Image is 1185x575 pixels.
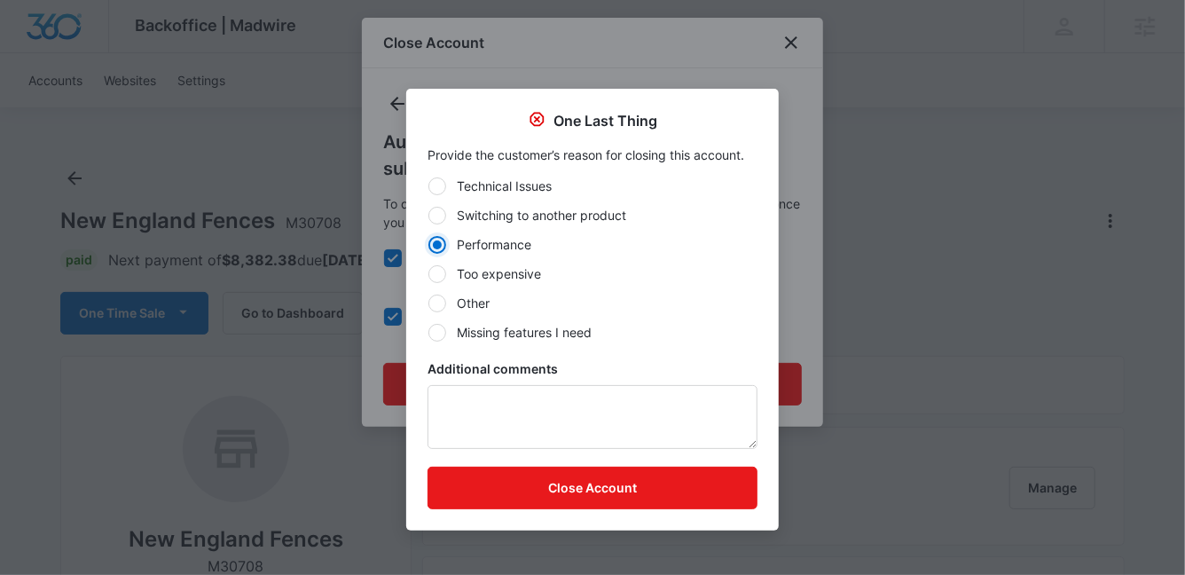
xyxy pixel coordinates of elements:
label: Too expensive [428,264,757,283]
label: Performance [428,235,757,254]
label: Technical Issues [428,177,757,195]
label: Other [428,294,757,312]
label: Additional comments [428,359,757,378]
label: Switching to another product [428,206,757,224]
button: Close Account [428,467,757,509]
p: Provide the customer’s reason for closing this account. [428,146,757,164]
label: Missing features I need [428,323,757,342]
p: One Last Thing [553,110,657,131]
